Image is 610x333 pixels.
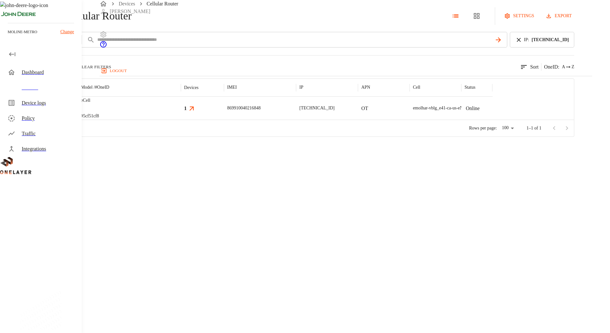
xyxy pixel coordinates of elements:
a: Devices [119,1,135,6]
a: logout [100,66,592,76]
p: APN [361,84,370,91]
p: eCell [81,97,99,104]
span: Support Portal [100,44,107,49]
p: Rows per page: [469,125,497,131]
p: 1–1 of 1 [526,125,541,131]
a: onelayer-support [100,44,107,49]
p: 869910040216848 [227,105,261,111]
p: Model / [81,84,109,91]
p: Online [466,105,480,112]
p: [TECHNICAL_ID] [299,105,334,111]
p: Cell [413,84,420,91]
p: OT [361,105,368,112]
div: 100 [499,123,516,133]
div: emolhar-vblg_e41-ca-us-eNB432538 #EB211210933::NOKIA::FW2QQD [413,105,545,111]
span: # OneID [95,85,109,90]
div: Devices [184,85,198,90]
div: MultiTech [130,144,152,152]
p: [PERSON_NAME] [110,8,150,15]
button: logout [100,66,129,76]
h3: 1 [184,105,187,112]
p: Status [465,84,475,91]
p: #5cf51cf8 [81,113,99,119]
p: IMEI [227,84,237,91]
span: emolhar-vblg_e41-ca-us-eNB432538 [413,106,480,110]
p: IP [299,84,303,91]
